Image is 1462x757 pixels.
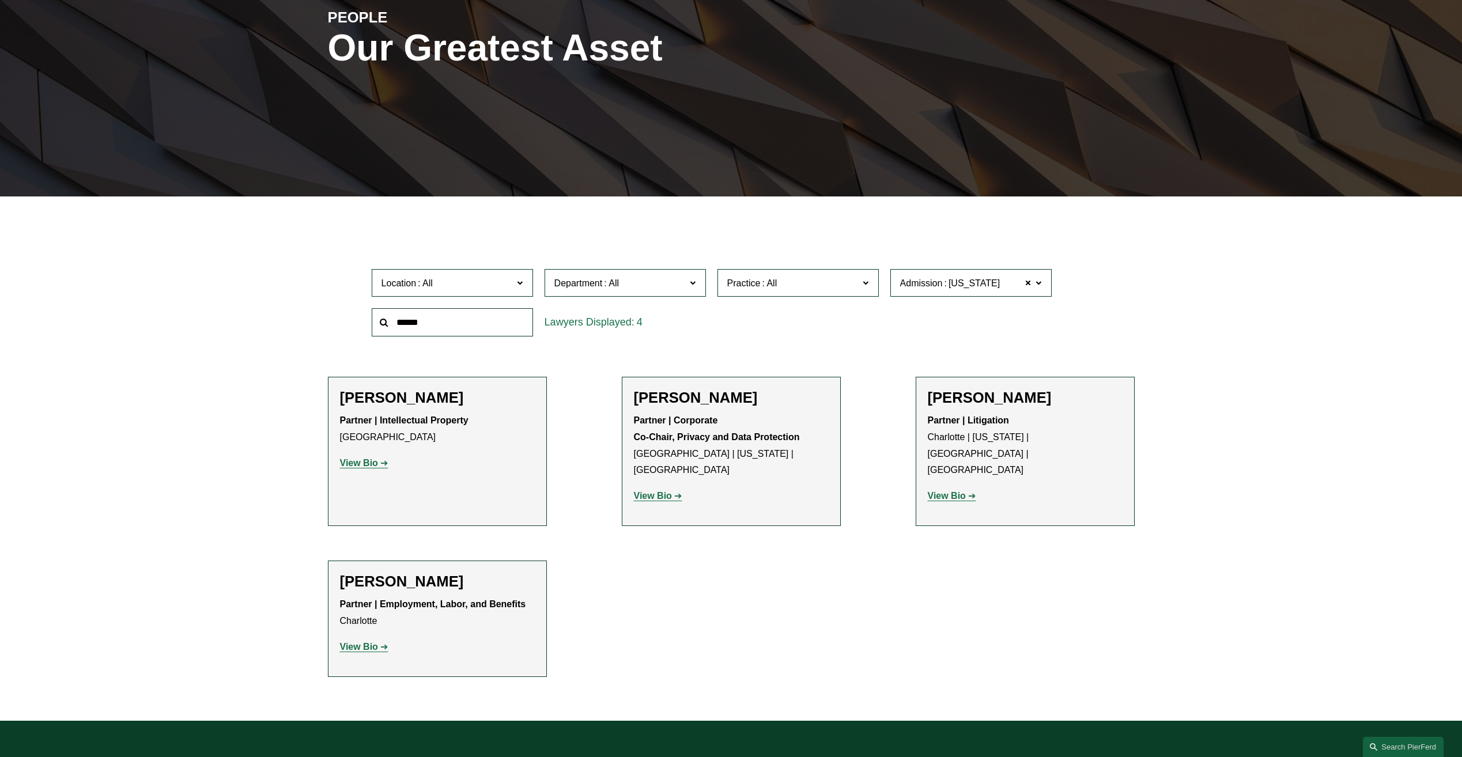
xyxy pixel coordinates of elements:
strong: View Bio [634,491,672,501]
a: View Bio [928,491,976,501]
span: Admission [900,278,943,288]
span: [US_STATE] [949,276,1000,291]
span: Location [381,278,417,288]
p: [GEOGRAPHIC_DATA] [340,412,535,446]
h2: [PERSON_NAME] [634,389,829,407]
strong: Partner | Intellectual Property [340,415,469,425]
p: Charlotte | [US_STATE] | [GEOGRAPHIC_DATA] | [GEOGRAPHIC_DATA] [928,412,1123,479]
h2: [PERSON_NAME] [340,573,535,591]
h2: [PERSON_NAME] [340,389,535,407]
a: View Bio [634,491,682,501]
strong: Partner | Litigation [928,415,1009,425]
strong: Partner | Employment, Labor, and Benefits [340,599,526,609]
span: 4 [637,316,643,328]
h2: [PERSON_NAME] [928,389,1123,407]
a: View Bio [340,458,388,468]
h4: PEOPLE [328,8,530,27]
h1: Our Greatest Asset [328,27,866,69]
a: View Bio [340,642,388,652]
p: Charlotte [340,596,535,630]
strong: View Bio [340,458,378,468]
strong: View Bio [928,491,966,501]
strong: Partner | Corporate Co-Chair, Privacy and Data Protection [634,415,800,442]
span: Department [554,278,603,288]
a: Search this site [1363,737,1444,757]
span: Practice [727,278,761,288]
p: [GEOGRAPHIC_DATA] | [US_STATE] | [GEOGRAPHIC_DATA] [634,412,829,479]
strong: View Bio [340,642,378,652]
